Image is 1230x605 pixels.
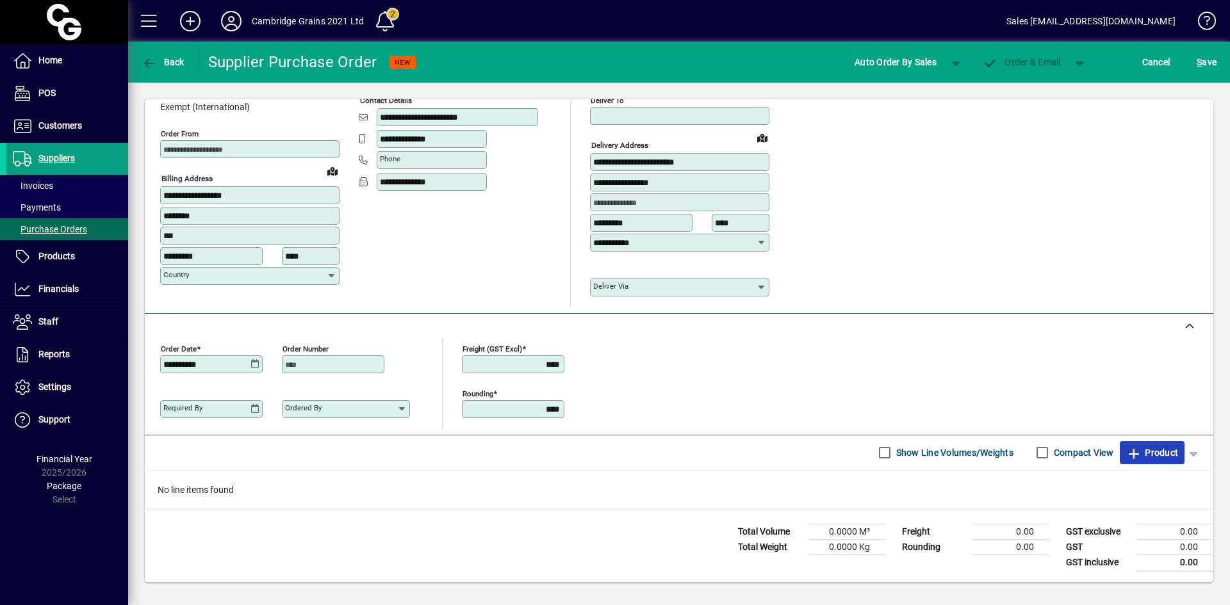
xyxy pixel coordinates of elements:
span: Financials [38,284,79,294]
button: Auto Order By Sales [848,51,943,74]
span: Order & Email [983,57,1061,67]
span: Home [38,55,62,65]
span: Back [142,57,184,67]
td: 0.00 [1136,524,1213,539]
td: 0.00 [1136,539,1213,554]
button: Profile [211,10,252,33]
td: Total Weight [732,539,808,554]
button: Back [138,51,188,74]
td: 0.00 [972,524,1049,539]
a: View on map [752,127,773,148]
span: Financial Year [37,454,92,464]
span: POS [38,88,56,98]
a: Purchase Orders [6,218,128,240]
button: Cancel [1139,51,1174,74]
a: Payments [6,197,128,218]
mat-label: Deliver via [593,282,628,291]
a: POS [6,77,128,109]
span: Cancel [1142,52,1170,72]
td: GST inclusive [1060,554,1136,570]
mat-label: Phone [380,154,400,163]
span: Settings [38,382,71,392]
div: Sales [EMAIL_ADDRESS][DOMAIN_NAME] [1006,11,1176,31]
button: Order & Email [976,51,1067,74]
span: Invoices [13,181,53,191]
span: Exempt (International) [160,102,250,113]
td: Total Volume [732,524,808,539]
mat-label: Order date [161,344,197,353]
div: Cambridge Grains 2021 Ltd [252,11,364,31]
span: Product [1126,442,1178,463]
a: Home [6,45,128,77]
a: Support [6,404,128,436]
div: Supplier Purchase Order [208,52,377,72]
td: GST [1060,539,1136,554]
span: Purchase Orders [13,224,87,234]
span: Customers [38,120,82,131]
td: 0.00 [972,539,1049,554]
a: Customers [6,110,128,142]
span: Suppliers [38,153,75,163]
a: Invoices [6,175,128,197]
span: Payments [13,202,61,213]
a: Financials [6,273,128,305]
label: Show Line Volumes/Weights [894,446,1013,459]
button: Add [170,10,211,33]
td: Rounding [896,539,972,554]
mat-label: Ordered by [285,403,322,412]
span: ave [1197,52,1217,72]
a: Knowledge Base [1188,3,1214,44]
a: Reports [6,339,128,371]
td: Freight [896,524,972,539]
td: GST exclusive [1060,524,1136,539]
mat-label: Order number [283,344,329,353]
a: Products [6,241,128,273]
button: Product [1120,441,1185,464]
div: No line items found [145,471,1213,510]
mat-label: Country [163,270,189,279]
span: Auto Order By Sales [855,52,937,72]
label: Compact View [1051,446,1113,459]
span: Products [38,251,75,261]
mat-label: Freight (GST excl) [463,344,522,353]
button: Save [1193,51,1220,74]
span: Support [38,414,70,424]
span: Staff [38,316,58,327]
mat-label: Deliver To [591,96,624,105]
span: S [1197,57,1202,67]
span: Package [47,481,81,491]
a: Settings [6,371,128,403]
td: 0.0000 Kg [808,539,885,554]
span: Reports [38,349,70,359]
td: 0.00 [1136,554,1213,570]
a: Staff [6,306,128,338]
a: View on map [322,161,343,181]
app-page-header-button: Back [128,51,199,74]
span: NEW [395,58,411,67]
mat-label: Required by [163,403,202,412]
mat-label: Order from [161,129,199,138]
mat-label: Rounding [463,389,493,398]
td: 0.0000 M³ [808,524,885,539]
